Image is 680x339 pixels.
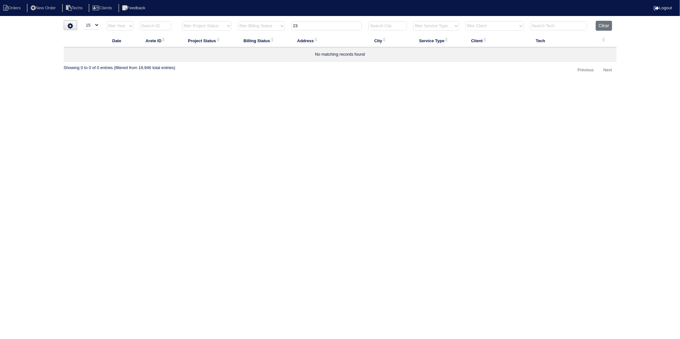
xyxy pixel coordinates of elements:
th: Project Status: activate to sort column ascending [179,34,235,47]
th: : activate to sort column ascending [593,34,617,47]
a: Clients [89,5,117,10]
a: Logout [654,5,672,10]
input: Search Tech [530,21,587,30]
th: Service Type: activate to sort column ascending [410,34,462,47]
a: Next [599,65,617,75]
input: Search City [368,21,407,30]
a: Previous [573,65,598,75]
th: Client: activate to sort column ascending [462,34,527,47]
th: Date [103,34,137,47]
div: Showing 0 to 0 of 0 entries (filtered from 18,946 total entries) [64,62,175,71]
li: Feedback [118,4,150,12]
input: Search Address [291,21,362,30]
th: City: activate to sort column ascending [365,34,410,47]
li: Techs [62,4,88,12]
a: New Order [27,5,61,10]
input: Search ID [140,21,171,30]
li: New Order [27,4,61,12]
td: No matching records found [64,47,617,62]
button: Clear [596,21,612,31]
th: Billing Status: activate to sort column ascending [235,34,288,47]
a: Techs [62,5,88,10]
th: Arete ID: activate to sort column ascending [137,34,179,47]
th: Address: activate to sort column ascending [288,34,365,47]
th: Tech [527,34,593,47]
li: Clients [89,4,117,12]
